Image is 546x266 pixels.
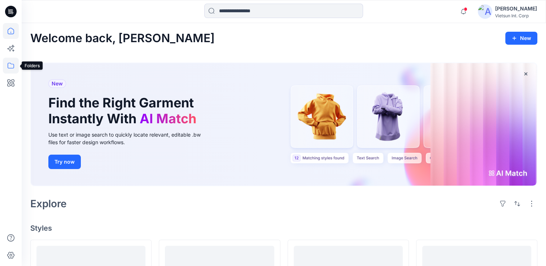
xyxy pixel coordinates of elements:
[48,131,211,146] div: Use text or image search to quickly locate relevant, editable .bw files for faster design workflows.
[30,224,537,232] h4: Styles
[495,4,537,13] div: [PERSON_NAME]
[30,198,67,209] h2: Explore
[30,32,215,45] h2: Welcome back, [PERSON_NAME]
[48,95,200,126] h1: Find the Right Garment Instantly With
[140,111,196,127] span: AI Match
[505,32,537,45] button: New
[478,4,492,19] img: avatar
[48,155,81,169] button: Try now
[52,79,63,88] span: New
[495,13,537,18] div: Vietsun Int. Corp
